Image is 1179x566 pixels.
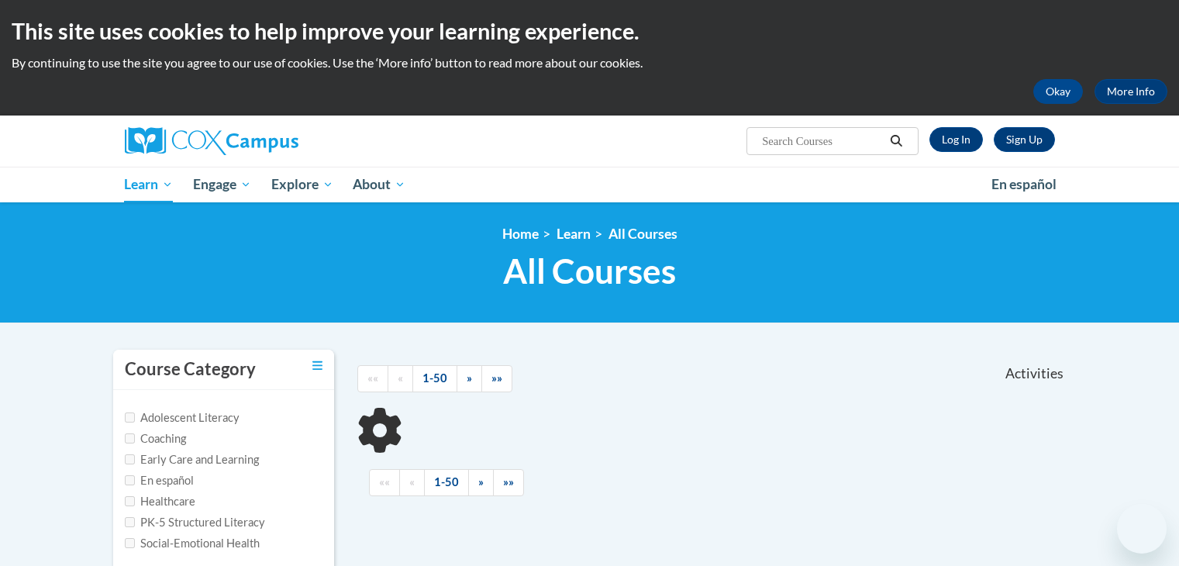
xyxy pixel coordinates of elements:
[12,54,1167,71] p: By continuing to use the site you agree to our use of cookies. Use the ‘More info’ button to read...
[493,469,524,496] a: End
[271,175,333,194] span: Explore
[502,226,539,242] a: Home
[1033,79,1083,104] button: Okay
[398,371,403,385] span: «
[125,433,135,443] input: Checkbox for Options
[12,16,1167,47] h2: This site uses cookies to help improve your learning experience.
[125,127,419,155] a: Cox Campus
[994,127,1055,152] a: Register
[125,454,135,464] input: Checkbox for Options
[1005,365,1064,382] span: Activities
[409,475,415,488] span: «
[481,365,512,392] a: End
[399,469,425,496] a: Previous
[115,167,184,202] a: Learn
[183,167,261,202] a: Engage
[369,469,400,496] a: Begining
[261,167,343,202] a: Explore
[343,167,415,202] a: About
[125,357,256,381] h3: Course Category
[981,168,1067,201] a: En español
[125,514,265,531] label: PK-5 Structured Literacy
[102,167,1078,202] div: Main menu
[125,538,135,548] input: Checkbox for Options
[357,365,388,392] a: Begining
[125,475,135,485] input: Checkbox for Options
[124,175,173,194] span: Learn
[884,132,908,150] button: Search
[125,430,186,447] label: Coaching
[125,517,135,527] input: Checkbox for Options
[388,365,413,392] a: Previous
[1095,79,1167,104] a: More Info
[503,250,676,292] span: All Courses
[457,365,482,392] a: Next
[125,493,195,510] label: Healthcare
[467,371,472,385] span: »
[424,469,469,496] a: 1-50
[125,472,194,489] label: En español
[608,226,677,242] a: All Courses
[468,469,494,496] a: Next
[125,535,260,552] label: Social-Emotional Health
[125,496,135,506] input: Checkbox for Options
[353,175,405,194] span: About
[412,365,457,392] a: 1-50
[557,226,591,242] a: Learn
[379,475,390,488] span: ««
[478,475,484,488] span: »
[991,176,1057,192] span: En español
[367,371,378,385] span: ««
[503,475,514,488] span: »»
[125,412,135,423] input: Checkbox for Options
[125,127,298,155] img: Cox Campus
[125,451,259,468] label: Early Care and Learning
[125,409,240,426] label: Adolescent Literacy
[193,175,251,194] span: Engage
[760,132,884,150] input: Search Courses
[312,357,322,374] a: Toggle collapse
[491,371,502,385] span: »»
[929,127,983,152] a: Log In
[1117,504,1167,554] iframe: Button to launch messaging window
